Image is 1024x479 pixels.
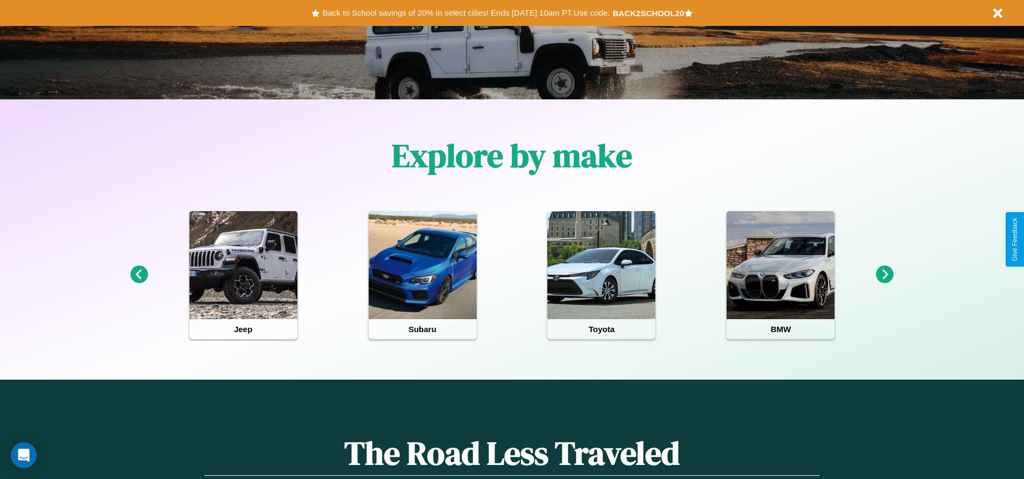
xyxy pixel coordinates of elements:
b: BACK2SCHOOL20 [613,9,684,18]
h4: Toyota [547,319,655,339]
div: Give Feedback [1011,218,1019,261]
h4: Subaru [369,319,477,339]
h1: Explore by make [392,133,632,178]
h1: The Road Less Traveled [205,431,819,476]
h4: BMW [727,319,835,339]
button: Back to School savings of 20% in select cities! Ends [DATE] 10am PT.Use code: [320,5,612,21]
div: Open Intercom Messenger [11,442,37,468]
h4: Jeep [189,319,297,339]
